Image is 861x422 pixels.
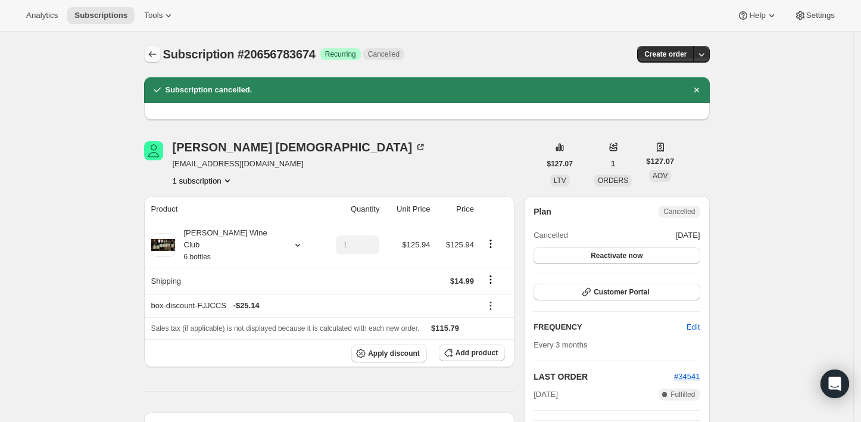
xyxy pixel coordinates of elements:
span: Cancelled [663,207,695,216]
span: AOV [653,172,667,180]
span: Every 3 months [534,340,587,349]
span: Add product [456,348,498,358]
button: Product actions [481,237,500,250]
span: $14.99 [450,277,474,286]
div: [PERSON_NAME] Wine Club [175,227,282,263]
span: Customer Portal [594,287,649,297]
button: Customer Portal [534,284,700,300]
th: Quantity [320,196,383,222]
button: Analytics [19,7,65,24]
h2: LAST ORDER [534,371,674,383]
small: 6 bottles [184,253,211,261]
button: Tools [137,7,182,24]
span: Cancelled [534,229,568,241]
span: Fulfilled [670,390,695,399]
div: Open Intercom Messenger [821,370,849,398]
h2: Subscription cancelled. [166,84,252,96]
span: 1 [611,159,615,169]
div: box-discount-FJJCCS [151,300,474,312]
span: [DATE] [534,389,558,401]
button: Help [730,7,784,24]
span: Apply discount [368,349,420,358]
span: $125.94 [446,240,474,249]
span: Lynda Christiansen [144,141,163,160]
span: $115.79 [431,324,459,333]
span: Settings [806,11,835,20]
button: #34541 [674,371,700,383]
button: Shipping actions [481,273,500,286]
button: Apply discount [351,345,427,362]
button: $127.07 [540,156,580,172]
div: [PERSON_NAME] [DEMOGRAPHIC_DATA] [173,141,427,153]
h2: Plan [534,206,551,218]
button: Settings [787,7,842,24]
button: Reactivate now [534,247,700,264]
span: [DATE] [676,229,700,241]
th: Price [433,196,477,222]
button: Subscriptions [67,7,135,24]
span: $127.07 [547,159,573,169]
span: Subscriptions [74,11,127,20]
span: Tools [144,11,163,20]
span: - $25.14 [233,300,260,312]
button: Subscriptions [144,46,161,63]
span: [EMAIL_ADDRESS][DOMAIN_NAME] [173,158,427,170]
span: Cancelled [368,49,400,59]
th: Shipping [144,268,320,294]
span: LTV [554,176,566,185]
button: Edit [679,318,707,337]
span: Help [749,11,765,20]
span: Recurring [325,49,356,59]
span: Edit [687,321,700,333]
button: Dismiss notification [688,82,705,98]
button: Product actions [173,175,233,187]
th: Unit Price [383,196,433,222]
span: Create order [644,49,687,59]
span: ORDERS [598,176,628,185]
span: $127.07 [646,156,674,167]
span: $125.94 [402,240,430,249]
button: Create order [637,46,694,63]
button: Add product [439,345,505,361]
th: Product [144,196,320,222]
a: #34541 [674,372,700,381]
span: Sales tax (if applicable) is not displayed because it is calculated with each new order. [151,324,420,333]
span: Subscription #20656783674 [163,48,316,61]
span: Reactivate now [591,251,642,260]
span: Analytics [26,11,58,20]
h2: FREQUENCY [534,321,687,333]
button: 1 [604,156,622,172]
